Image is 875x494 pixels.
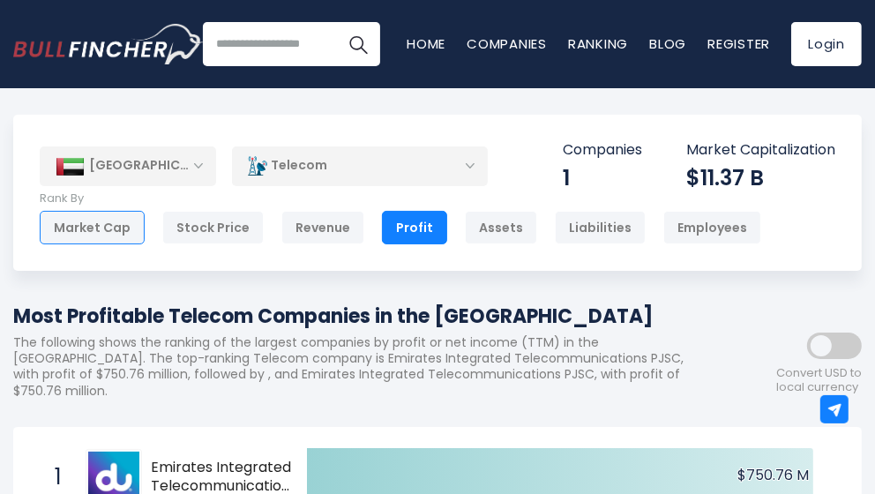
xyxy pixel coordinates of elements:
a: Login [791,22,862,66]
a: Go to homepage [13,24,203,64]
div: $11.37 B [686,164,835,191]
div: Assets [465,211,537,244]
p: The following shows the ranking of the largest companies by profit or net income (TTM) in the [GE... [13,334,703,399]
div: Profit [382,211,447,244]
div: Telecom [232,146,488,186]
p: Rank By [40,191,761,206]
div: 1 [563,164,642,191]
a: Ranking [568,34,628,53]
p: Market Capitalization [686,141,835,160]
div: Employees [663,211,761,244]
button: Search [336,22,380,66]
a: Home [407,34,445,53]
a: Register [707,34,770,53]
div: Liabilities [555,211,646,244]
span: 1 [46,462,64,492]
div: Market Cap [40,211,145,244]
span: Convert USD to local currency [776,366,862,396]
a: Companies [467,34,547,53]
img: Bullfincher logo [13,24,204,64]
div: Revenue [281,211,364,244]
a: Blog [649,34,686,53]
h1: Most Profitable Telecom Companies in the [GEOGRAPHIC_DATA] [13,302,703,331]
text: $750.76 M [737,465,809,485]
div: [GEOGRAPHIC_DATA] [40,146,216,185]
p: Companies [563,141,642,160]
div: Stock Price [162,211,264,244]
